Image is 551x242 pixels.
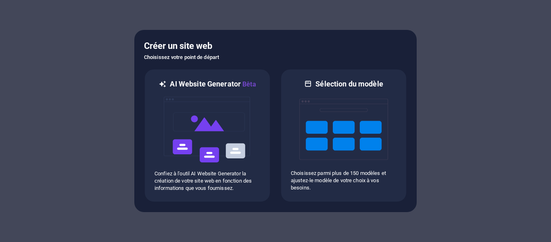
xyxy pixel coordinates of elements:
[144,69,271,202] div: AI Website GeneratorBêtaaiConfiez à l'outil AI Website Generator la création de votre site web en...
[315,79,383,89] h6: Sélection du modèle
[280,69,407,202] div: Sélection du modèleChoisissez parmi plus de 150 modèles et ajustez-le modèle de votre choix à vos...
[154,170,260,192] p: Confiez à l'outil AI Website Generator la création de votre site web en fonction des informations...
[163,89,252,170] img: ai
[144,53,407,62] h6: Choisissez votre point de départ
[170,79,256,89] h6: AI Website Generator
[144,40,407,53] h5: Créer un site web
[291,170,397,191] p: Choisissez parmi plus de 150 modèles et ajustez-le modèle de votre choix à vos besoins.
[241,80,256,88] span: Bêta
